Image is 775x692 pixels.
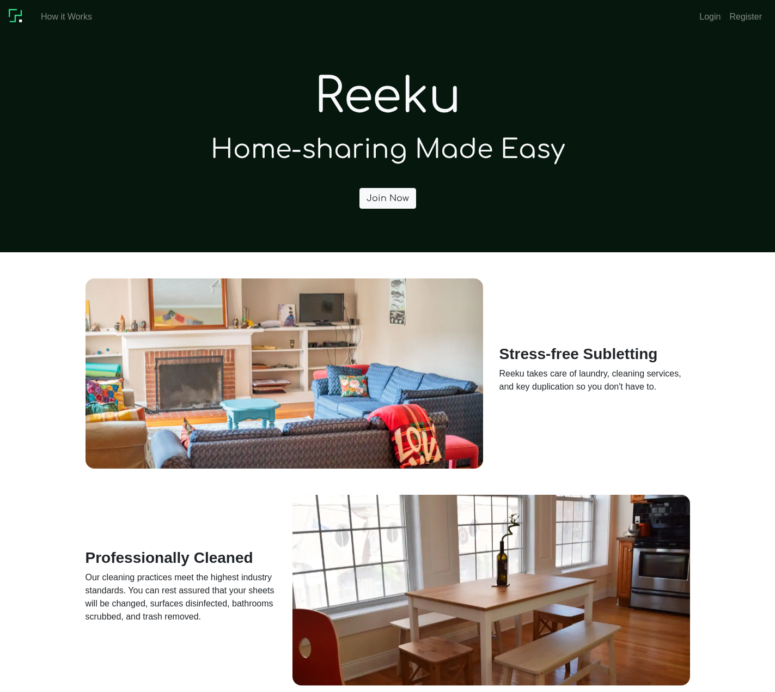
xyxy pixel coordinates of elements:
img: professionally_cleaned [292,495,690,685]
h1: Reeku [86,68,690,126]
strong: Stress-free Subletting [499,345,658,362]
a: How it Works [36,6,96,28]
img: easy_subletting [86,278,483,469]
p: Our cleaning practices meet the highest industry standards. You can rest assured that your sheets... [86,571,276,623]
strong: Professionally Cleaned [86,549,253,566]
a: Login [695,6,725,28]
img: Reeku [9,7,28,26]
p: Reeku takes care of laundry, cleaning services, and key duplication so you don't have to. [499,367,690,393]
p: Home-sharing Made Easy [86,130,690,169]
a: Register [725,6,766,28]
a: Join Now [359,188,416,209]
